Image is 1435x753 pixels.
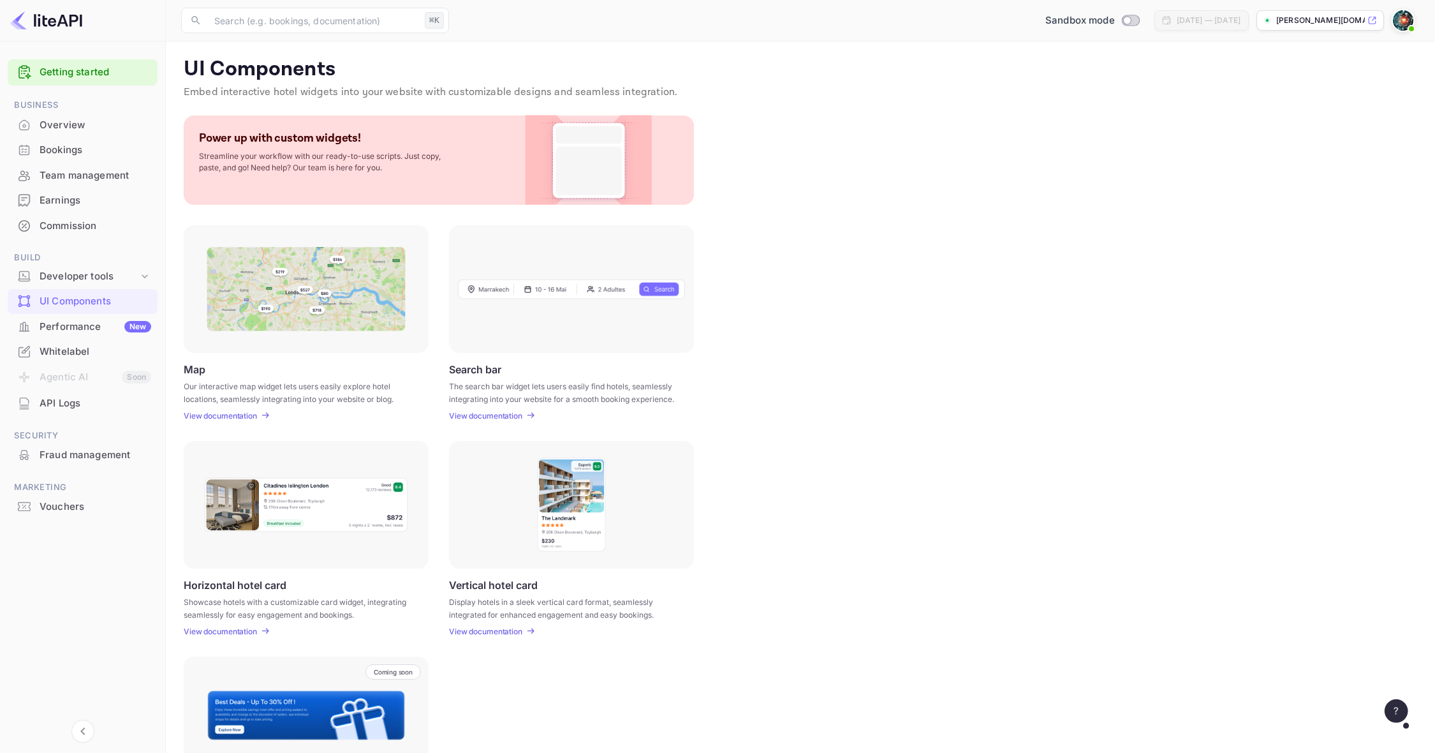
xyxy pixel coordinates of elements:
[8,315,158,338] a: PerformanceNew
[536,457,607,553] img: Vertical hotel card Frame
[203,477,409,533] img: Horizontal hotel card Frame
[8,265,158,288] div: Developer tools
[184,627,257,636] p: View documentation
[184,627,261,636] a: View documentation
[184,380,413,403] p: Our interactive map widget lets users easily explore hotel locations, seamlessly integrating into...
[8,339,158,363] a: Whitelabel
[8,339,158,364] div: Whitelabel
[8,289,158,314] div: UI Components
[40,345,151,359] div: Whitelabel
[10,10,82,31] img: LiteAPI logo
[207,8,420,33] input: Search (e.g. bookings, documentation)
[184,85,1417,100] p: Embed interactive hotel widgets into your website with customizable designs and seamless integrat...
[449,627,522,636] p: View documentation
[207,247,406,331] img: Map Frame
[40,219,151,234] div: Commission
[8,214,158,237] a: Commission
[40,320,151,334] div: Performance
[184,411,257,421] p: View documentation
[8,481,158,495] span: Marketing
[40,193,151,208] div: Earnings
[537,116,640,205] img: Custom Widget PNG
[40,65,151,80] a: Getting started
[1177,15,1240,26] div: [DATE] — [DATE]
[8,113,158,138] div: Overview
[40,168,151,183] div: Team management
[1393,10,1413,31] img: Zach Townsend
[8,163,158,187] a: Team management
[8,391,158,416] div: API Logs
[8,495,158,519] div: Vouchers
[40,269,138,284] div: Developer tools
[8,59,158,86] div: Getting started
[184,411,261,421] a: View documentation
[449,627,526,636] a: View documentation
[449,596,678,619] p: Display hotels in a sleek vertical card format, seamlessly integrated for enhanced engagement and...
[8,98,158,112] span: Business
[184,596,413,619] p: Showcase hotels with a customizable card widget, integrating seamlessly for easy engagement and b...
[184,579,286,591] p: Horizontal hotel card
[8,429,158,443] span: Security
[199,131,361,145] p: Power up with custom widgets!
[425,12,444,29] div: ⌘K
[449,411,526,421] a: View documentation
[1045,13,1115,28] span: Sandbox mode
[207,690,406,741] img: Banner Frame
[40,143,151,158] div: Bookings
[8,315,158,339] div: PerformanceNew
[8,443,158,468] div: Fraud management
[71,720,94,743] button: Collapse navigation
[8,251,158,265] span: Build
[449,579,538,591] p: Vertical hotel card
[8,495,158,518] a: Vouchers
[8,391,158,415] a: API Logs
[8,214,158,239] div: Commission
[458,279,685,299] img: Search Frame
[184,57,1417,82] p: UI Components
[1040,13,1144,28] div: Switch to Production mode
[40,118,151,133] div: Overview
[8,138,158,163] div: Bookings
[449,411,522,421] p: View documentation
[8,163,158,188] div: Team management
[124,321,151,332] div: New
[40,448,151,463] div: Fraud management
[8,188,158,212] a: Earnings
[40,396,151,411] div: API Logs
[8,443,158,466] a: Fraud management
[449,363,501,375] p: Search bar
[8,138,158,161] a: Bookings
[374,668,413,676] p: Coming soon
[8,289,158,313] a: UI Components
[40,500,151,514] div: Vouchers
[199,151,454,174] p: Streamline your workflow with our ready-to-use scripts. Just copy, paste, and go! Need help? Our ...
[40,294,151,309] div: UI Components
[8,188,158,213] div: Earnings
[184,363,205,375] p: Map
[8,113,158,137] a: Overview
[449,380,678,403] p: The search bar widget lets users easily find hotels, seamlessly integrating into your website for...
[1276,15,1365,26] p: [PERSON_NAME][DOMAIN_NAME]...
